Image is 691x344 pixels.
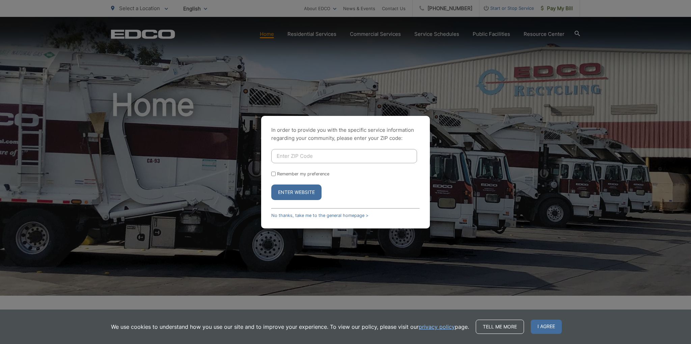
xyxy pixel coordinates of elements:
[271,213,368,218] a: No thanks, take me to the general homepage >
[271,126,420,142] p: In order to provide you with the specific service information regarding your community, please en...
[111,323,469,331] p: We use cookies to understand how you use our site and to improve your experience. To view our pol...
[271,185,322,200] button: Enter Website
[531,320,562,334] span: I agree
[277,171,329,176] label: Remember my preference
[476,320,524,334] a: Tell me more
[271,149,417,163] input: Enter ZIP Code
[419,323,455,331] a: privacy policy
